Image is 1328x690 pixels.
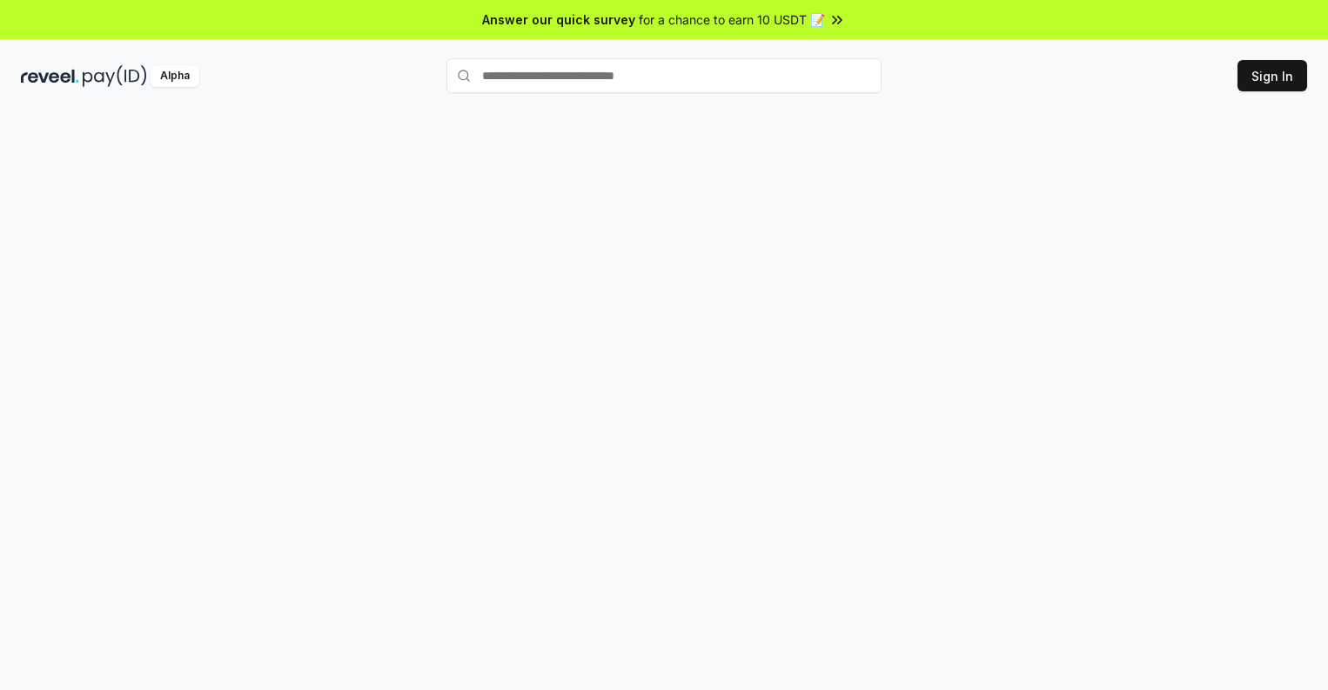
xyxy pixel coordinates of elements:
[151,65,199,87] div: Alpha
[21,65,79,87] img: reveel_dark
[639,10,825,29] span: for a chance to earn 10 USDT 📝
[1237,60,1307,91] button: Sign In
[83,65,147,87] img: pay_id
[482,10,635,29] span: Answer our quick survey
